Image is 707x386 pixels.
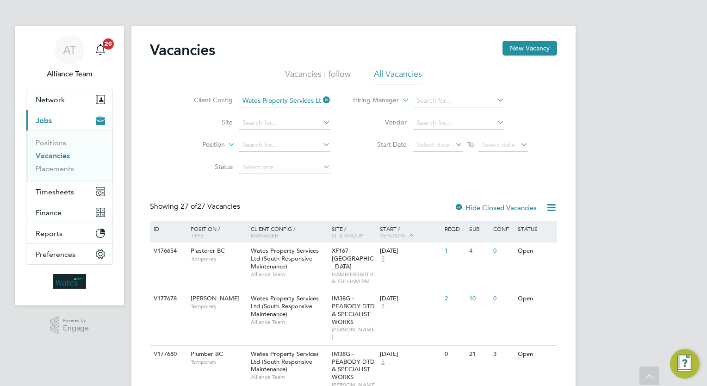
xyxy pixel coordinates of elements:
span: 27 Vacancies [180,202,240,211]
span: Alliance Team [251,271,327,278]
span: 5 [380,358,386,366]
div: Open [515,243,556,260]
span: Site Group [332,231,363,239]
span: Temporary [191,255,246,262]
a: ATAlliance Team [26,35,113,80]
span: 27 of [180,202,197,211]
a: 20 [91,35,110,65]
span: Type [191,231,204,239]
span: Select date [482,141,515,149]
div: Reqd [442,221,466,237]
li: Vacancies I follow [285,68,351,85]
input: Search for... [413,94,504,107]
span: Engage [63,324,89,332]
span: To [465,138,477,150]
div: Open [515,290,556,307]
label: Start Date [353,140,407,149]
input: Search for... [239,139,330,152]
button: Engage Resource Center [670,349,700,379]
button: Preferences [26,244,112,264]
span: Select date [416,141,450,149]
div: 0 [491,243,515,260]
button: New Vacancy [502,41,557,56]
label: Client Config [180,96,233,104]
span: Plumber BC [191,350,223,358]
span: IM38G - PEABODY DTD & SPECIALIST WORKS [332,294,375,326]
span: [PERSON_NAME] [191,294,240,302]
span: XF167 - [GEOGRAPHIC_DATA] [332,247,374,270]
span: [PERSON_NAME] [332,326,376,340]
div: ID [151,221,184,237]
div: [DATE] [380,295,440,303]
span: 20 [103,38,114,50]
div: V177680 [151,346,184,363]
label: Vendor [353,118,407,126]
label: Position [172,140,225,149]
div: Jobs [26,131,112,181]
span: Wates Property Services Ltd (South Responsive Maintenance) [251,247,319,270]
div: Site / [329,221,378,243]
span: 5 [380,255,386,263]
h2: Vacancies [150,41,215,59]
span: Alliance Team [251,318,327,326]
div: Open [515,346,556,363]
span: Alliance Team [26,68,113,80]
a: Positions [36,138,66,147]
div: 3 [491,346,515,363]
div: V177678 [151,290,184,307]
span: Preferences [36,250,75,259]
button: Finance [26,202,112,223]
label: Hide Closed Vacancies [454,203,537,212]
div: Conf [491,221,515,237]
button: Network [26,89,112,110]
div: [DATE] [380,247,440,255]
span: 5 [380,303,386,311]
button: Reports [26,223,112,243]
div: V176654 [151,243,184,260]
button: Jobs [26,110,112,131]
input: Search for... [413,117,504,130]
span: Network [36,95,65,104]
div: Client Config / [248,221,329,243]
div: 21 [467,346,491,363]
div: Sub [467,221,491,237]
div: 0 [442,346,466,363]
span: Powered by [63,317,89,324]
span: Temporary [191,358,246,366]
input: Select one [239,161,330,174]
div: Position / [184,221,248,243]
div: 1 [442,243,466,260]
div: Start / [378,221,442,244]
span: Finance [36,208,62,217]
span: AT [63,44,76,56]
span: Jobs [36,116,52,125]
div: [DATE] [380,350,440,358]
span: Wates Property Services Ltd (South Responsive Maintenance) [251,294,319,318]
div: 2 [442,290,466,307]
input: Search for... [239,117,330,130]
span: HAMMERSMITH & FULHAM RM [332,271,376,285]
div: Status [515,221,556,237]
span: Plasterer BC [191,247,225,255]
span: Wates Property Services Ltd (South Responsive Maintenance) [251,350,319,374]
a: Go to home page [26,274,113,289]
li: All Vacancies [374,68,422,85]
input: Search for... [239,94,330,107]
button: Timesheets [26,181,112,202]
span: IM38G - PEABODY DTD & SPECIALIST WORKS [332,350,375,381]
a: Vacancies [36,151,70,160]
div: 10 [467,290,491,307]
span: Vendors [380,231,406,239]
label: Status [180,162,233,171]
span: Alliance Team [251,374,327,381]
span: Reports [36,229,62,238]
span: Temporary [191,303,246,310]
span: Manager [251,231,278,239]
div: 4 [467,243,491,260]
a: Placements [36,164,74,173]
div: 0 [491,290,515,307]
nav: Main navigation [15,26,124,305]
span: Timesheets [36,187,74,196]
label: Site [180,118,233,126]
label: Hiring Manager [346,96,399,105]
